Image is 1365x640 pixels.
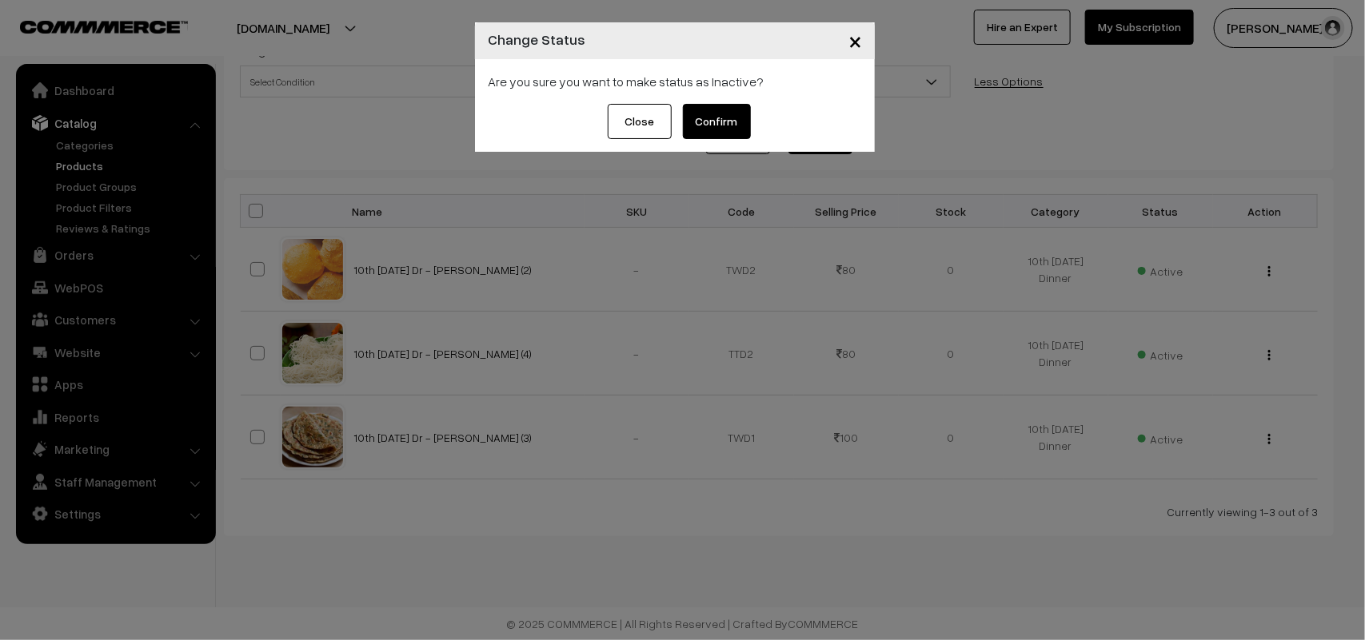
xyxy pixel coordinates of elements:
[836,16,875,66] button: Close
[488,72,862,91] div: Are you sure you want to make status as Inactive?
[848,26,862,55] span: ×
[488,29,585,50] h4: Change Status
[683,104,751,139] button: Confirm
[608,104,672,139] button: Close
